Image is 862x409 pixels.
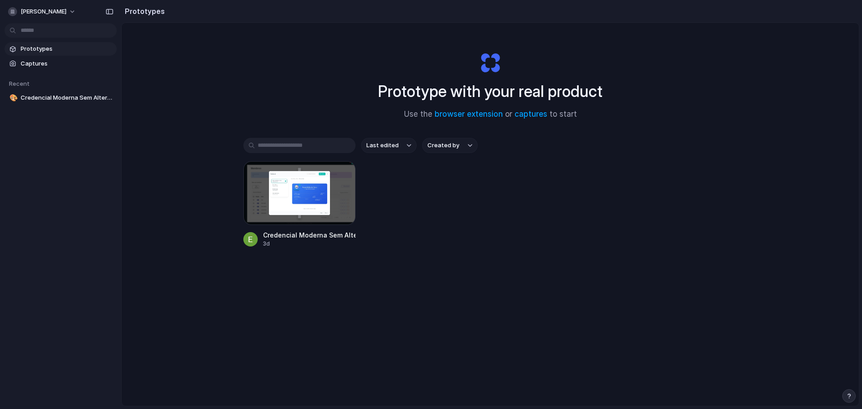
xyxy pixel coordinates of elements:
a: 🎨Credencial Moderna Sem Alterar Card [4,91,117,105]
div: Credencial Moderna Sem Alterar Card [263,230,356,240]
button: Created by [422,138,478,153]
a: Captures [4,57,117,70]
span: [PERSON_NAME] [21,7,66,16]
span: Created by [427,141,459,150]
a: captures [515,110,547,119]
button: [PERSON_NAME] [4,4,80,19]
span: Captures [21,59,113,68]
span: Last edited [366,141,399,150]
h2: Prototypes [121,6,165,17]
button: Last edited [361,138,417,153]
span: Credencial Moderna Sem Alterar Card [21,93,113,102]
h1: Prototype with your real product [378,79,603,103]
span: Use the or to start [404,109,577,120]
span: Recent [9,80,30,87]
a: Prototypes [4,42,117,56]
span: Prototypes [21,44,113,53]
div: 3d [263,240,356,248]
button: 🎨 [8,93,17,102]
div: 🎨 [9,93,16,103]
a: Credencial Moderna Sem Alterar CardCredencial Moderna Sem Alterar Card3d [243,161,356,248]
a: browser extension [435,110,503,119]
